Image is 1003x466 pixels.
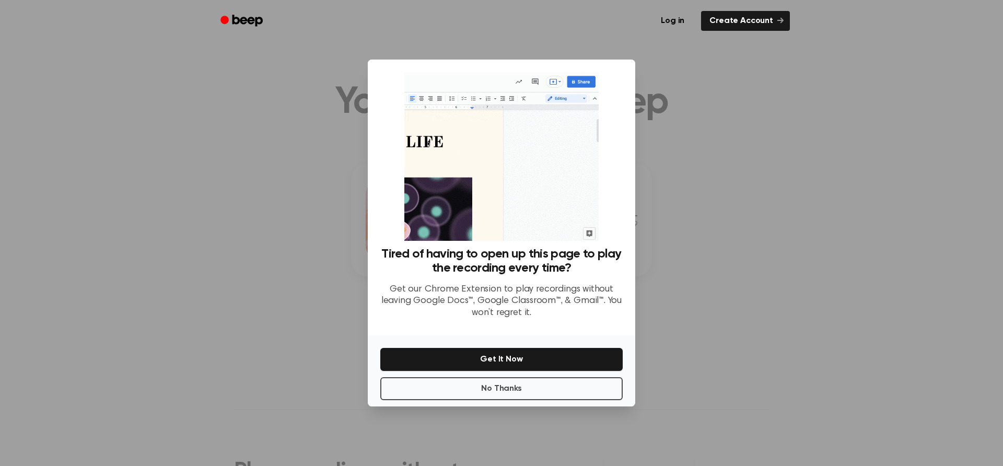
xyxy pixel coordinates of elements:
button: Get It Now [380,348,623,371]
a: Create Account [701,11,790,31]
h3: Tired of having to open up this page to play the recording every time? [380,247,623,275]
img: Beep extension in action [404,72,598,241]
a: Log in [650,9,695,33]
a: Beep [213,11,272,31]
button: No Thanks [380,377,623,400]
p: Get our Chrome Extension to play recordings without leaving Google Docs™, Google Classroom™, & Gm... [380,284,623,319]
